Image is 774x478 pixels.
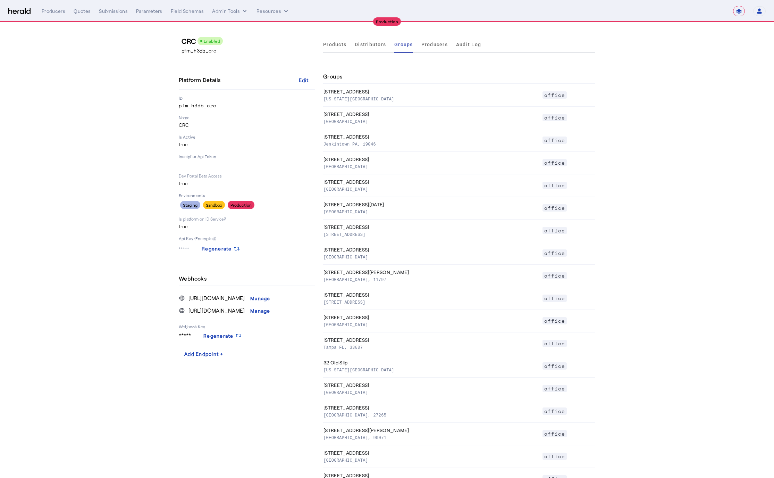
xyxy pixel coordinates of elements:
[250,307,270,314] div: Manage
[323,400,542,423] th: [STREET_ADDRESS]
[323,456,539,463] p: [GEOGRAPHIC_DATA]
[203,332,234,339] span: Regenerate
[323,163,539,170] p: [GEOGRAPHIC_DATA]
[179,192,315,198] p: Environments
[323,411,539,418] p: [GEOGRAPHIC_DATA], 27265
[355,42,386,47] span: Distributors
[355,36,386,53] a: Distributors
[394,36,413,53] a: Groups
[245,304,276,317] button: Manage
[323,344,539,351] p: Tampa FL, 33607
[323,174,542,197] th: [STREET_ADDRESS]
[323,186,539,192] p: [GEOGRAPHIC_DATA]
[179,102,315,109] p: pfm_h3db_crc
[299,76,309,84] div: Edit
[179,115,315,120] p: Name
[179,236,315,241] p: Api Key (Encrypted)
[198,329,247,342] button: Regenerate
[456,36,481,53] a: Audit Log
[323,152,542,174] th: [STREET_ADDRESS]
[323,287,542,310] th: [STREET_ADDRESS]
[421,36,448,53] a: Producers
[8,8,31,15] img: Herald Logo
[542,249,567,257] span: office
[542,204,567,212] span: office
[323,445,542,468] th: [STREET_ADDRESS]
[179,141,315,148] p: true
[179,173,315,179] p: Dev Portal Beta Access
[179,317,315,329] li: Webhook Key
[179,154,315,159] p: Inscipher Api Token
[180,201,200,209] div: Staging
[204,39,220,43] span: Enabled
[179,347,229,360] button: Add Endpoint +
[179,223,315,230] p: true
[188,306,245,315] span: [URL][DOMAIN_NAME]
[323,95,539,102] p: [US_STATE][GEOGRAPHIC_DATA]
[323,298,539,305] p: [STREET_ADDRESS]
[256,8,289,15] button: Resources dropdown menu
[323,355,542,378] th: 32 Old Slip
[323,118,539,125] p: [GEOGRAPHIC_DATA]
[323,107,542,129] th: [STREET_ADDRESS]
[74,8,91,15] div: Quotes
[323,231,539,238] p: [STREET_ADDRESS]
[179,122,315,129] p: CRC
[542,340,567,347] span: office
[323,42,346,47] span: Products
[542,137,567,144] span: office
[323,389,539,396] p: [GEOGRAPHIC_DATA]
[542,362,567,370] span: office
[323,332,542,355] th: [STREET_ADDRESS]
[245,292,276,304] button: Manage
[323,366,539,373] p: [US_STATE][GEOGRAPHIC_DATA]
[42,8,65,15] div: Producers
[542,182,567,189] span: office
[323,36,346,53] a: Products
[323,378,542,400] th: [STREET_ADDRESS]
[196,242,246,255] button: Regenerate
[182,47,318,54] p: pfm_h3db_crc
[179,216,315,222] p: Is platform on ID Service?
[542,453,567,460] span: office
[323,253,539,260] p: [GEOGRAPHIC_DATA]
[182,36,318,46] h3: CRC
[136,8,162,15] div: Parameters
[323,242,542,265] th: [STREET_ADDRESS]
[323,129,542,152] th: [STREET_ADDRESS]
[179,160,315,167] p: -
[323,434,539,441] p: [GEOGRAPHIC_DATA], 90071
[323,84,542,107] th: [STREET_ADDRESS]
[456,42,481,47] span: Audit Log
[202,246,232,252] span: Regenerate
[542,227,567,234] span: office
[171,8,204,15] div: Field Schemas
[179,134,315,140] p: Is Active
[542,272,567,279] span: office
[203,201,225,209] div: Sandbox
[542,295,567,302] span: office
[184,350,224,357] div: Add Endpoint +
[323,197,542,220] th: [STREET_ADDRESS][DATE]
[293,74,315,86] button: Edit
[373,17,401,26] div: Production
[228,201,254,209] div: Production
[421,42,448,47] span: Producers
[323,220,542,242] th: [STREET_ADDRESS]
[323,265,542,287] th: [STREET_ADDRESS][PERSON_NAME]
[179,95,315,101] p: ID
[323,72,342,81] h4: Groups
[323,208,539,215] p: [GEOGRAPHIC_DATA]
[542,385,567,392] span: office
[250,295,270,302] div: Manage
[542,91,567,99] span: office
[179,76,223,84] h4: Platform Details
[323,276,539,283] p: [GEOGRAPHIC_DATA], 11797
[394,42,413,47] span: Groups
[323,423,542,445] th: [STREET_ADDRESS][PERSON_NAME]
[542,407,567,415] span: office
[542,159,567,166] span: office
[542,430,567,437] span: office
[99,8,128,15] div: Submissions
[542,114,567,121] span: office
